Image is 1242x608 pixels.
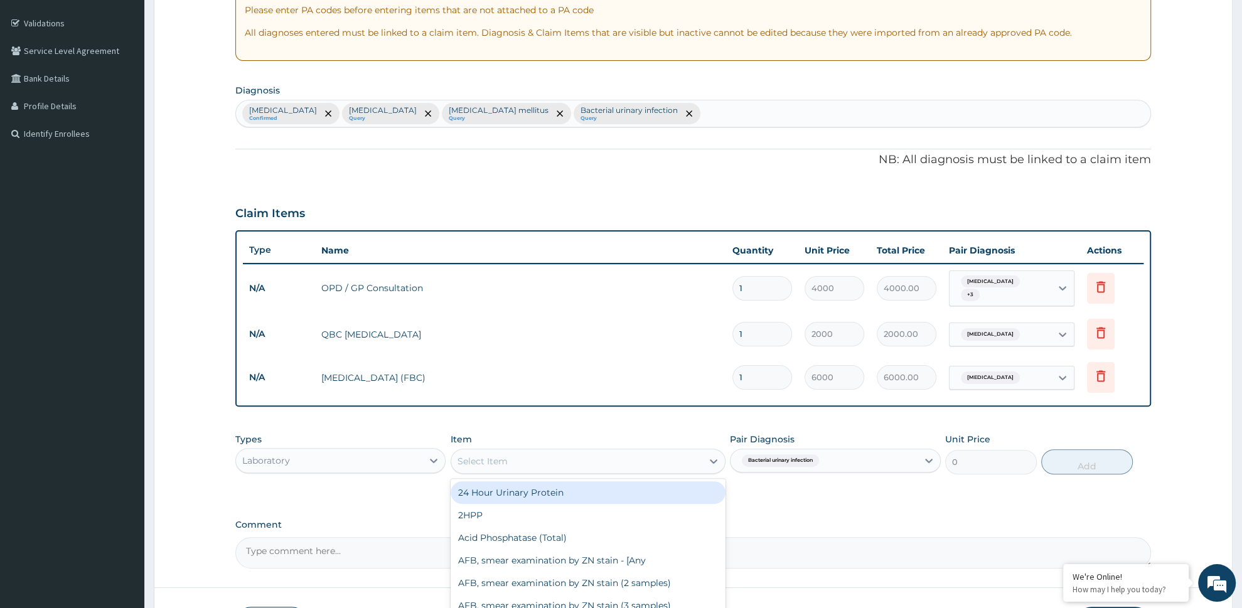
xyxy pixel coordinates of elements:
[451,433,472,445] label: Item
[206,6,236,36] div: Minimize live chat window
[961,371,1020,384] span: [MEDICAL_DATA]
[323,108,334,119] span: remove selection option
[243,277,315,300] td: N/A
[243,323,315,346] td: N/A
[451,526,725,549] div: Acid Phosphatase (Total)
[1041,449,1133,474] button: Add
[451,481,725,504] div: 24 Hour Urinary Protein
[961,328,1020,341] span: [MEDICAL_DATA]
[1081,238,1143,263] th: Actions
[683,108,695,119] span: remove selection option
[451,504,725,526] div: 2HPP
[315,238,726,263] th: Name
[581,115,678,122] small: Query
[315,275,726,301] td: OPD / GP Consultation
[422,108,434,119] span: remove selection option
[870,238,943,263] th: Total Price
[449,115,549,122] small: Query
[315,322,726,347] td: QBC [MEDICAL_DATA]
[1073,571,1179,582] div: We're Online!
[245,26,1142,39] p: All diagnoses entered must be linked to a claim item. Diagnosis & Claim Items that are visible bu...
[249,115,317,122] small: Confirmed
[315,365,726,390] td: [MEDICAL_DATA] (FBC)
[945,433,990,445] label: Unit Price
[451,549,725,572] div: AFB, smear examination by ZN stain - [Any
[349,105,417,115] p: [MEDICAL_DATA]
[243,366,315,389] td: N/A
[245,4,1142,16] p: Please enter PA codes before entering items that are not attached to a PA code
[961,289,980,301] span: + 3
[581,105,678,115] p: Bacterial urinary infection
[730,433,795,445] label: Pair Diagnosis
[23,63,51,94] img: d_794563401_company_1708531726252_794563401
[451,572,725,594] div: AFB, smear examination by ZN stain (2 samples)
[242,454,290,467] div: Laboratory
[73,158,173,285] span: We're online!
[449,105,549,115] p: [MEDICAL_DATA] mellitus
[243,238,315,262] th: Type
[249,105,317,115] p: [MEDICAL_DATA]
[235,520,1151,530] label: Comment
[798,238,870,263] th: Unit Price
[235,152,1151,168] p: NB: All diagnosis must be linked to a claim item
[349,115,417,122] small: Query
[554,108,565,119] span: remove selection option
[235,84,280,97] label: Diagnosis
[961,275,1020,288] span: [MEDICAL_DATA]
[943,238,1081,263] th: Pair Diagnosis
[742,454,819,467] span: Bacterial urinary infection
[235,434,262,445] label: Types
[235,207,305,221] h3: Claim Items
[726,238,798,263] th: Quantity
[1073,584,1179,595] p: How may I help you today?
[6,343,239,387] textarea: Type your message and hit 'Enter'
[65,70,211,87] div: Chat with us now
[458,455,508,467] div: Select Item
